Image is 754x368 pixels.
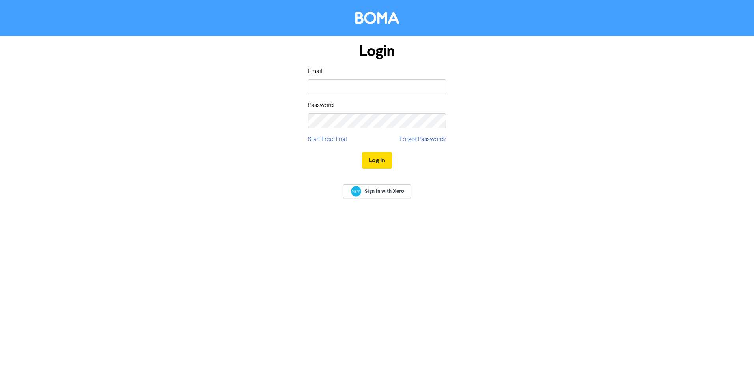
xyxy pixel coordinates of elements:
[308,42,446,60] h1: Login
[308,101,334,110] label: Password
[343,184,411,198] a: Sign In with Xero
[365,188,404,195] span: Sign In with Xero
[362,152,392,169] button: Log In
[399,135,446,144] a: Forgot Password?
[308,135,347,144] a: Start Free Trial
[355,12,399,24] img: BOMA Logo
[308,67,323,76] label: Email
[351,186,361,197] img: Xero logo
